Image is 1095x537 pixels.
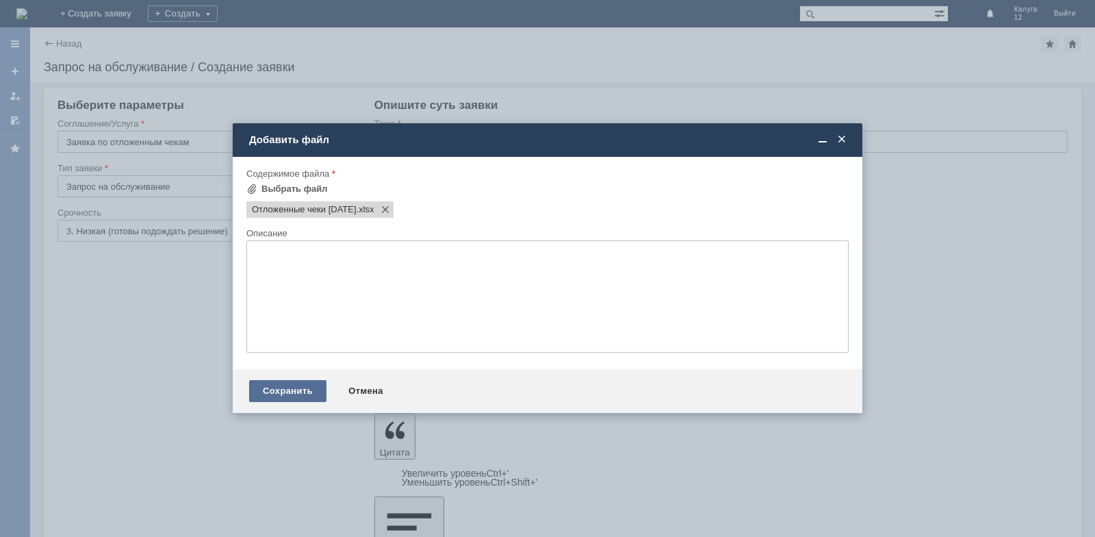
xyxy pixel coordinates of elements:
span: Свернуть (Ctrl + M) [816,134,829,146]
div: Выбрать файл [261,184,328,195]
div: Добавить файл [249,134,849,146]
div: Добрый вечер. Прошу удалить отложенные чеки во вложении. [GEOGRAPHIC_DATA]. [5,5,200,38]
span: Закрыть [835,134,849,146]
span: Отложенные чеки 11.09.2025 г..xlsx [252,204,357,215]
div: Описание [246,229,846,238]
span: Отложенные чеки 11.09.2025 г..xlsx [357,204,374,215]
div: Содержимое файла [246,169,846,178]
